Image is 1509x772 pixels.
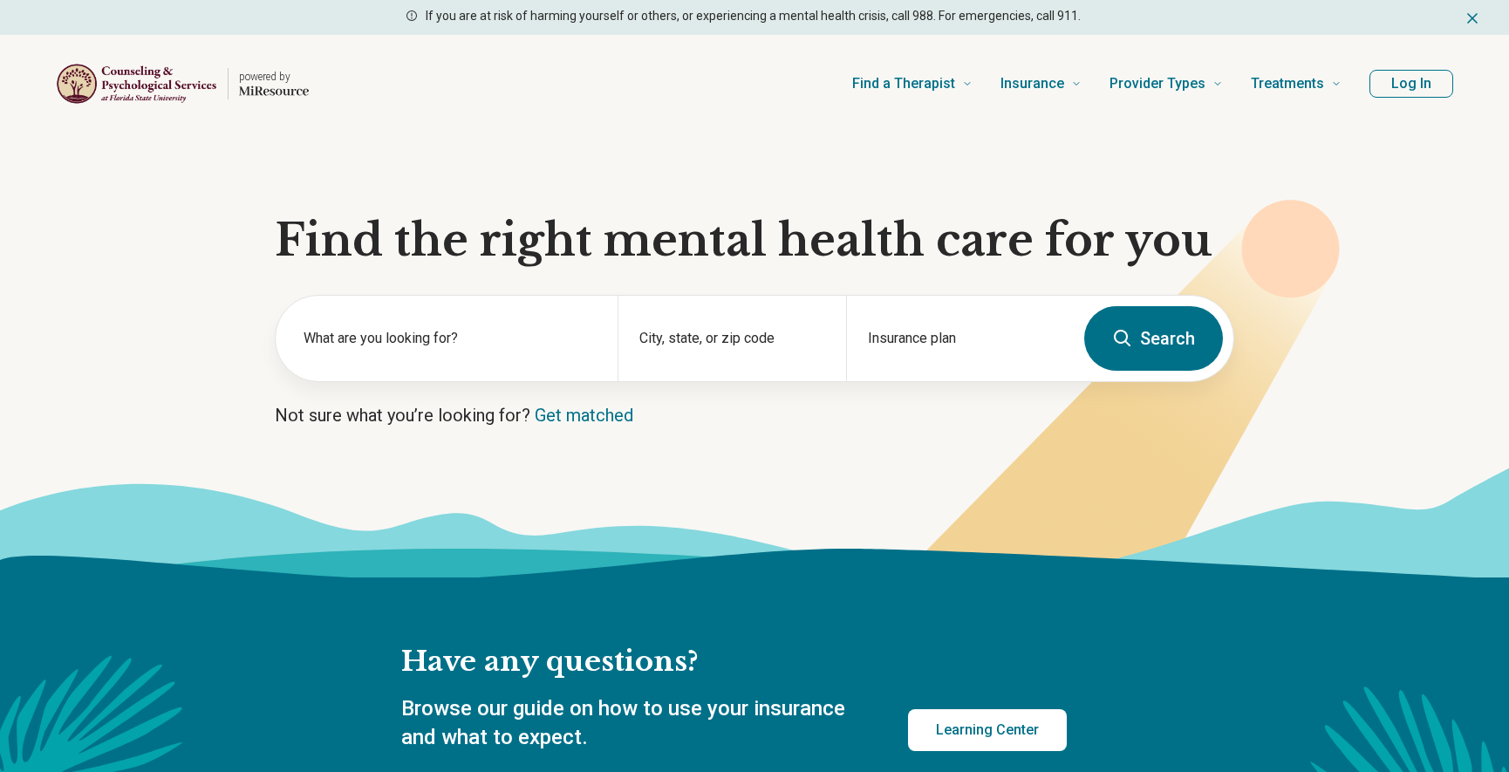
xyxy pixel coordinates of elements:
a: Find a Therapist [852,49,973,119]
button: Dismiss [1464,7,1481,28]
a: Learning Center [908,709,1067,751]
a: Home page [56,56,309,112]
a: Insurance [1000,49,1082,119]
p: Not sure what you’re looking for? [275,403,1234,427]
p: Browse our guide on how to use your insurance and what to expect. [401,694,866,753]
a: Treatments [1251,49,1342,119]
p: If you are at risk of harming yourself or others, or experiencing a mental health crisis, call 98... [426,7,1081,25]
button: Log In [1369,70,1453,98]
span: Treatments [1251,72,1324,96]
h2: Have any questions? [401,644,1067,680]
a: Provider Types [1110,49,1223,119]
a: Get matched [535,405,633,426]
span: Find a Therapist [852,72,955,96]
h1: Find the right mental health care for you [275,215,1234,267]
label: What are you looking for? [304,328,597,349]
span: Provider Types [1110,72,1205,96]
p: powered by [239,70,309,84]
span: Insurance [1000,72,1064,96]
button: Search [1084,306,1223,371]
